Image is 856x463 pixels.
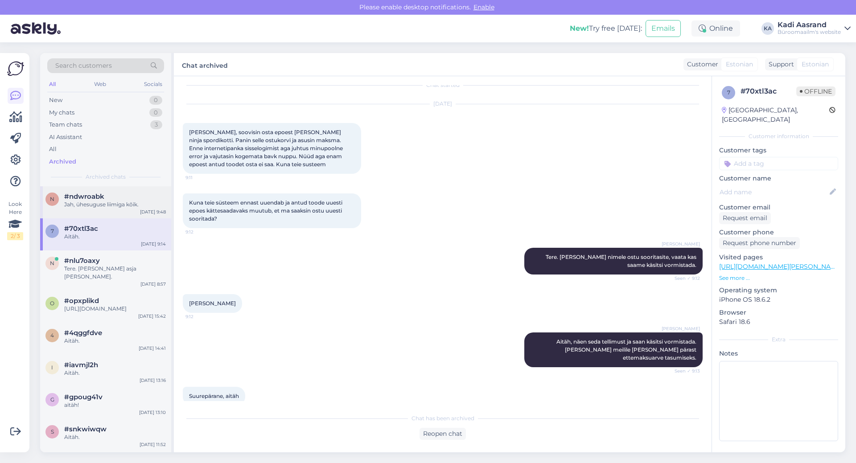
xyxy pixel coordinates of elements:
span: #snkwiwqw [64,425,107,433]
div: 2 / 3 [7,232,23,240]
span: #opxplikd [64,297,99,305]
div: [DATE] 14:41 [139,345,166,352]
div: Aitäh. [64,433,166,441]
div: Kadi Aasrand [778,21,841,29]
div: Extra [719,336,838,344]
div: aitäh! [64,401,166,409]
span: Estonian [726,60,753,69]
p: Customer phone [719,228,838,237]
div: Try free [DATE]: [570,23,642,34]
span: 7 [51,228,54,234]
p: Customer tags [719,146,838,155]
div: [DATE] 8:57 [140,281,166,287]
div: Aitäh. [64,369,166,377]
div: Archived [49,157,76,166]
div: All [49,145,57,154]
div: Team chats [49,120,82,129]
div: Tere. [PERSON_NAME] asja [PERSON_NAME]. [64,265,166,281]
span: [PERSON_NAME] [662,325,700,332]
span: 4 [50,332,54,339]
span: Tere. [PERSON_NAME] nimele ostu sooritasite, vaata kas saame käsitsi vormistada. [546,254,698,268]
p: Notes [719,349,838,358]
span: [PERSON_NAME] [662,241,700,247]
div: Customer information [719,132,838,140]
input: Add name [720,187,828,197]
span: 9:12 [185,313,219,320]
img: Askly Logo [7,60,24,77]
p: See more ... [719,274,838,282]
div: 0 [149,108,162,117]
input: Add a tag [719,157,838,170]
p: Customer name [719,174,838,183]
div: [DATE] 9:48 [140,209,166,215]
span: i [51,364,53,371]
span: Aitäh, näen seda tellimust ja saan käsitsi vormistada. [PERSON_NAME] meilile [PERSON_NAME] pärast... [556,338,698,361]
span: #gpoug41v [64,393,103,401]
span: #ndwroabk [64,193,104,201]
span: Kuna teie süsteem ennast uuendab ja antud toode uuesti epoes kättesaadavaks muutub, et ma saaksin... [189,199,344,222]
p: Visited pages [719,253,838,262]
div: [DATE] 9:14 [141,241,166,247]
div: Socials [142,78,164,90]
div: KA [761,22,774,35]
span: s [51,428,54,435]
a: [URL][DOMAIN_NAME][PERSON_NAME] [719,262,842,270]
div: Reopen chat [420,428,466,440]
p: iPhone OS 18.6.2 [719,295,838,304]
span: Enable [471,3,497,11]
span: [PERSON_NAME] [189,300,236,307]
b: New! [570,24,589,33]
span: 7 [727,89,730,96]
span: #4qggfdve [64,329,102,337]
div: 0 [149,96,162,105]
span: #70xtl3ac [64,225,98,233]
p: Customer email [719,203,838,212]
div: Büroomaailm's website [778,29,841,36]
div: Look Here [7,200,23,240]
div: [DATE] 15:42 [138,313,166,320]
div: Chat started [183,81,703,89]
span: g [50,396,54,403]
div: # 70xtl3ac [741,86,796,97]
div: Web [92,78,108,90]
div: [DATE] 13:10 [139,409,166,416]
div: Aitäh. [64,233,166,241]
div: Request email [719,212,771,224]
span: 9:11 [185,174,219,181]
p: Safari 18.6 [719,317,838,327]
label: Chat archived [182,58,228,70]
span: Archived chats [86,173,126,181]
span: Suurepärane, aitäh [189,393,239,399]
span: 9:12 [185,229,219,235]
div: Jah, ühesuguse liimiga kõik. [64,201,166,209]
span: Seen ✓ 9:12 [667,275,700,282]
div: AI Assistant [49,133,82,142]
div: My chats [49,108,74,117]
span: Seen ✓ 9:13 [667,368,700,374]
div: Request phone number [719,237,800,249]
span: #iavmjl2h [64,361,98,369]
div: New [49,96,62,105]
div: [GEOGRAPHIC_DATA], [GEOGRAPHIC_DATA] [722,106,829,124]
span: n [50,260,54,266]
div: Aitäh. [64,337,166,345]
div: [DATE] 13:16 [140,377,166,384]
div: Customer [683,60,718,69]
span: o [50,300,54,307]
span: Chat has been archived [412,414,474,422]
span: n [50,196,54,202]
span: Estonian [802,60,829,69]
span: [PERSON_NAME], soovisin osta epoest [PERSON_NAME] ninja spordikotti. Panin selle ostukorvi ja asu... [189,129,344,168]
div: [URL][DOMAIN_NAME] [64,305,166,313]
div: Online [691,20,740,37]
div: [DATE] [183,100,703,108]
span: Search customers [55,61,112,70]
div: All [47,78,58,90]
p: Browser [719,308,838,317]
button: Emails [646,20,681,37]
div: 3 [150,120,162,129]
span: Offline [796,86,835,96]
p: Operating system [719,286,838,295]
a: Kadi AasrandBüroomaailm's website [778,21,851,36]
div: Support [765,60,794,69]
